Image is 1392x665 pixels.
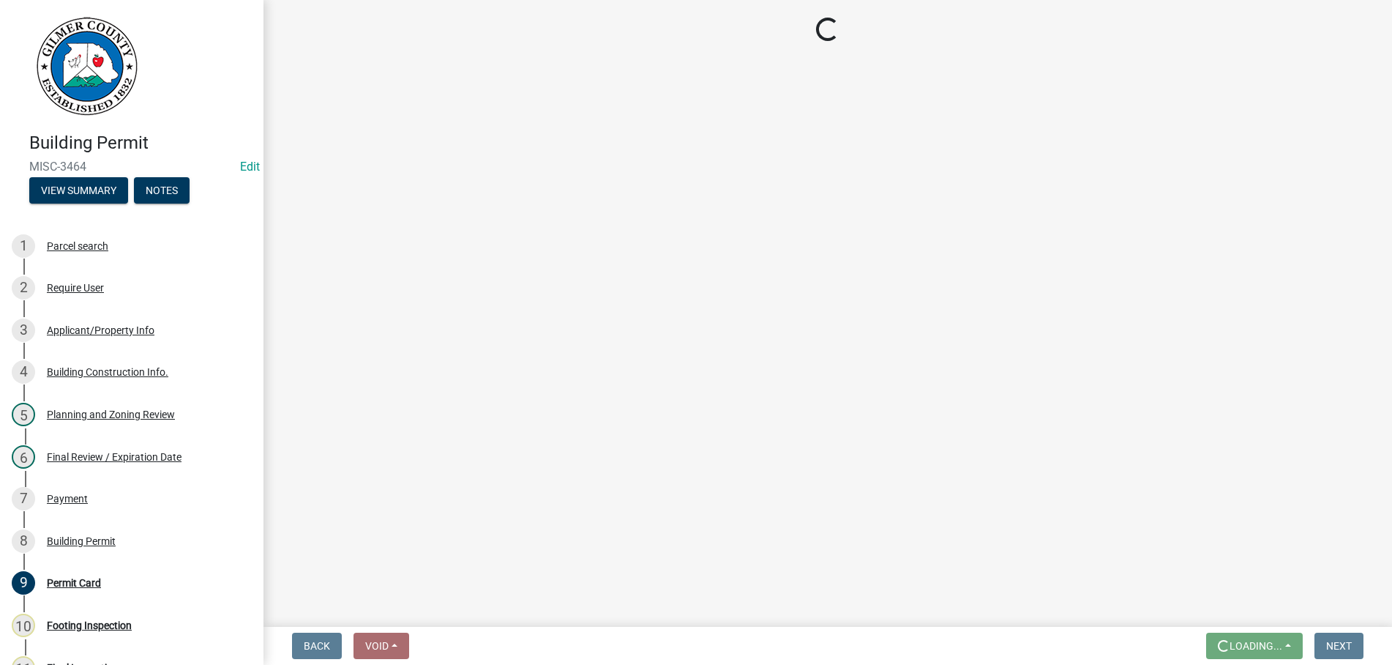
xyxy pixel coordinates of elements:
div: Parcel search [47,241,108,251]
span: Back [304,640,330,652]
span: Next [1326,640,1352,652]
div: Require User [47,283,104,293]
div: 5 [12,403,35,426]
div: 7 [12,487,35,510]
div: 3 [12,319,35,342]
div: Building Permit [47,536,116,546]
span: MISC-3464 [29,160,234,174]
div: Footing Inspection [47,620,132,631]
div: 10 [12,614,35,637]
div: Planning and Zoning Review [47,409,175,420]
button: Next [1314,633,1363,659]
div: Building Construction Info. [47,367,168,377]
div: 8 [12,530,35,553]
wm-modal-confirm: Edit Application Number [240,160,260,174]
button: View Summary [29,177,128,204]
div: Applicant/Property Info [47,325,154,335]
a: Edit [240,160,260,174]
div: 1 [12,234,35,258]
button: Notes [134,177,190,204]
button: Loading... [1206,633,1303,659]
wm-modal-confirm: Notes [134,185,190,197]
span: Void [365,640,389,652]
button: Back [292,633,342,659]
div: Final Review / Expiration Date [47,452,182,462]
div: 6 [12,445,35,469]
div: Permit Card [47,578,101,588]
span: Loading... [1230,640,1282,652]
h4: Building Permit [29,133,252,154]
div: 4 [12,360,35,384]
div: 9 [12,571,35,595]
div: Payment [47,494,88,504]
button: Void [353,633,409,659]
div: 2 [12,276,35,300]
img: Gilmer County, Georgia [29,15,139,117]
wm-modal-confirm: Summary [29,185,128,197]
